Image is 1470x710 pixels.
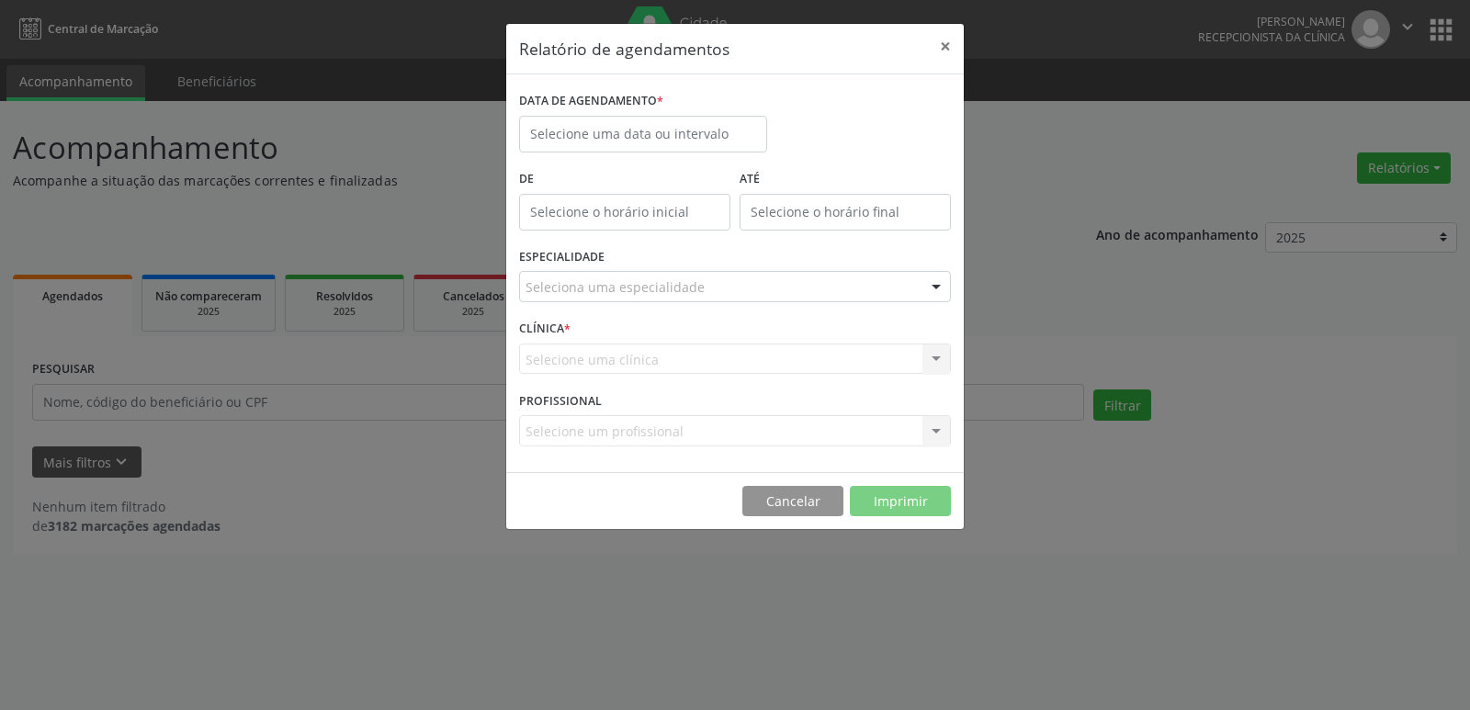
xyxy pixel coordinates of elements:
[740,165,951,194] label: ATÉ
[519,315,571,344] label: CLÍNICA
[740,194,951,231] input: Selecione o horário final
[519,37,729,61] h5: Relatório de agendamentos
[526,277,705,297] span: Seleciona uma especialidade
[519,387,602,415] label: PROFISSIONAL
[927,24,964,69] button: Close
[519,243,605,272] label: ESPECIALIDADE
[519,116,767,152] input: Selecione uma data ou intervalo
[742,486,843,517] button: Cancelar
[519,165,730,194] label: De
[519,194,730,231] input: Selecione o horário inicial
[850,486,951,517] button: Imprimir
[519,87,663,116] label: DATA DE AGENDAMENTO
